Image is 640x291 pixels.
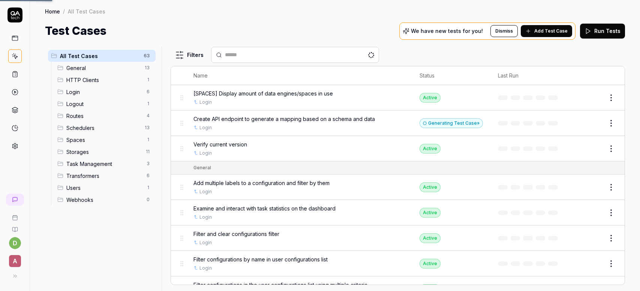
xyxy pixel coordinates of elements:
[144,183,153,192] span: 1
[54,194,156,206] div: Drag to reorderWebhooks0
[68,7,105,15] div: All Test Cases
[199,150,212,157] a: Login
[144,159,153,168] span: 3
[54,146,156,158] div: Drag to reorderStorages11
[171,200,625,225] tr: Examine and interact with task statistics on the dashboardLoginActive
[45,7,60,15] a: Home
[143,147,153,156] span: 11
[66,88,142,96] span: Login
[9,255,21,267] span: A
[193,164,211,171] div: General
[144,195,153,204] span: 0
[420,259,441,269] div: Active
[66,148,141,156] span: Storages
[193,281,367,289] span: Filter configurations in the user configurations list using multiple criteria
[54,110,156,122] div: Drag to reorderRoutes4
[54,86,156,98] div: Drag to reorderLogin6
[199,188,212,195] a: Login
[580,24,625,39] button: Run Tests
[66,64,140,72] span: General
[142,123,153,132] span: 13
[144,87,153,96] span: 6
[420,118,483,128] button: Generating Test Case»
[193,204,336,212] span: Examine and interact with task statistics on the dashboard
[420,144,441,154] div: Active
[144,171,153,180] span: 6
[420,233,441,243] div: Active
[171,175,625,200] tr: Add multiple labels to a configuration and filter by themLoginActive
[142,63,153,72] span: 13
[54,158,156,170] div: Drag to reorderTask Management3
[193,90,333,97] span: [SPACES] Display amount of data engines/spaces in use
[199,239,212,246] a: Login
[199,265,212,272] a: Login
[199,214,212,221] a: Login
[66,172,142,180] span: Transformers
[54,122,156,134] div: Drag to reorderSchedulers13
[171,136,625,161] tr: Verify current versionLoginActive
[6,194,24,206] a: New conversation
[9,237,21,249] button: d
[193,140,247,148] span: Verify current version
[66,184,142,192] span: Users
[420,208,441,218] div: Active
[60,52,139,60] span: All Test Cases
[54,62,156,74] div: Drag to reorderGeneral13
[490,66,568,85] th: Last Run
[141,51,153,60] span: 63
[171,251,625,276] tr: Filter configurations by name in user configurations listLoginActive
[54,134,156,146] div: Drag to reorderSpaces1
[534,28,568,34] span: Add Test Case
[3,221,27,233] a: Documentation
[412,66,490,85] th: Status
[199,99,212,106] a: Login
[521,25,572,37] button: Add Test Case
[420,120,483,126] a: Generating Test Case»
[420,118,483,128] div: Generating Test Case »
[63,7,65,15] div: /
[66,100,142,108] span: Logout
[193,179,330,187] span: Add multiple labels to a configuration and filter by them
[45,22,106,39] h1: Test Cases
[420,182,441,192] div: Active
[171,48,208,63] button: Filters
[144,75,153,84] span: 1
[490,25,518,37] button: Dismiss
[66,124,140,132] span: Schedulers
[144,99,153,108] span: 1
[54,182,156,194] div: Drag to reorderUsers1
[54,170,156,182] div: Drag to reorderTransformers6
[171,225,625,251] tr: Filter and clear configurations filterLoginActive
[144,135,153,144] span: 1
[193,115,375,123] span: Create API endpoint to generate a mapping based on a schema and data
[171,85,625,110] tr: [SPACES] Display amount of data engines/spaces in useLoginActive
[66,196,142,204] span: Webhooks
[54,98,156,110] div: Drag to reorderLogout1
[193,230,279,238] span: Filter and clear configurations filter
[193,255,328,263] span: Filter configurations by name in user configurations list
[66,160,142,168] span: Task Management
[3,249,27,269] button: A
[199,124,212,131] a: Login
[411,28,483,34] p: We have new tests for you!
[171,110,625,136] tr: Create API endpoint to generate a mapping based on a schema and dataLoginGenerating Test Case»
[186,66,412,85] th: Name
[66,112,142,120] span: Routes
[66,76,142,84] span: HTTP Clients
[420,93,441,103] div: Active
[54,74,156,86] div: Drag to reorderHTTP Clients1
[144,111,153,120] span: 4
[66,136,142,144] span: Spaces
[3,209,27,221] a: Book a call with us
